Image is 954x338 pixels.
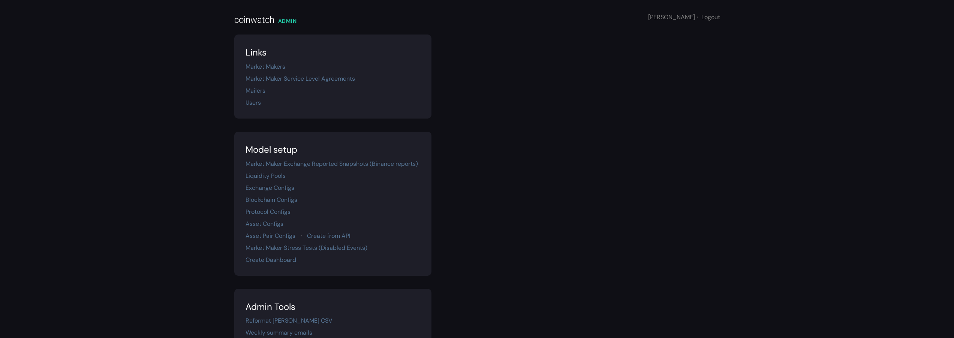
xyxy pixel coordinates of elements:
a: Market Makers [246,63,285,71]
a: Exchange Configs [246,184,294,192]
div: Model setup [246,143,420,156]
a: Liquidity Pools [246,172,286,180]
a: Asset Pair Configs [246,232,295,240]
div: Links [246,46,420,59]
a: Logout [701,13,720,21]
a: Mailers [246,87,265,95]
a: Protocol Configs [246,208,291,216]
a: Create from API [307,232,350,240]
a: Market Maker Service Level Agreements [246,75,355,83]
a: Reformat [PERSON_NAME] CSV [246,317,332,324]
div: coinwatch [234,13,274,27]
a: Weekly summary emails [246,329,312,336]
a: Users [246,99,261,107]
a: Market Maker Exchange Reported Snapshots (Binance reports) [246,160,418,168]
span: · [301,232,302,240]
span: · [697,13,698,21]
div: ADMIN [278,17,297,25]
div: Admin Tools [246,300,420,314]
a: Asset Configs [246,220,283,228]
a: Blockchain Configs [246,196,297,204]
div: [PERSON_NAME] [648,13,720,22]
a: Market Maker Stress Tests (Disabled Events) [246,244,367,252]
a: Create Dashboard [246,256,296,264]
